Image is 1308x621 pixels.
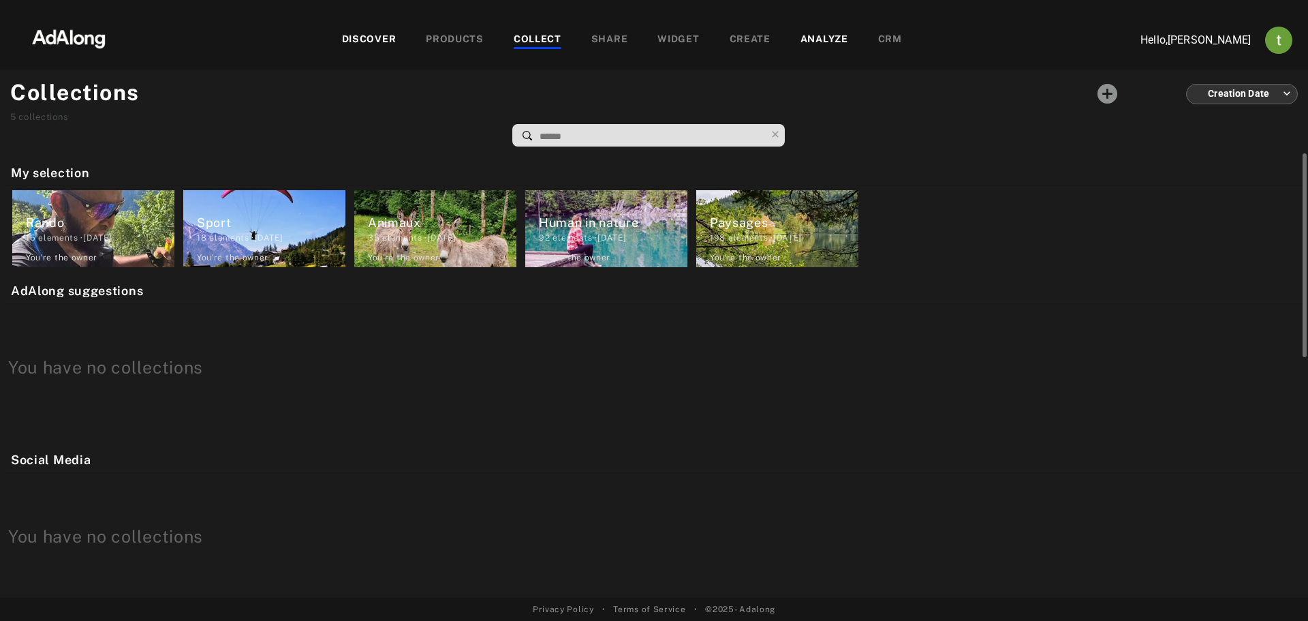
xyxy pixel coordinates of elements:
iframe: Chat Widget [1240,556,1308,621]
span: • [694,603,698,616]
span: 18 [197,233,206,243]
div: Animaux35 elements ·[DATE]You're the owner [350,186,520,271]
img: ACg8ocJj1Mp6hOb8A41jL1uwSMxz7God0ICt0FEFk954meAQ=s96-c [1265,27,1292,54]
div: Creation Date [1198,76,1291,112]
div: WIDGET [657,32,699,48]
div: Sport18 elements ·[DATE]You're the owner [179,186,349,271]
div: elements · [DATE] [197,232,345,244]
div: collections [10,110,140,124]
span: 198 [710,233,726,243]
img: 63233d7d88ed69de3c212112c67096b6.png [9,17,129,58]
div: PRODUCTS [426,32,484,48]
div: Paysages198 elements ·[DATE]You're the owner [692,186,862,271]
span: 35 [368,233,379,243]
a: Privacy Policy [533,603,594,616]
div: Rando [26,213,174,232]
div: You're the owner [197,252,268,264]
a: Terms of Service [613,603,685,616]
button: Account settings [1262,23,1296,57]
h1: Collections [10,76,140,109]
div: You're the owner [26,252,97,264]
h2: My selection [11,164,1304,182]
span: • [602,603,606,616]
span: 92 [539,233,550,243]
div: elements · [DATE] [368,232,516,244]
div: ANALYZE [800,32,848,48]
span: 5 [10,112,16,122]
div: SHARE [591,32,628,48]
div: Sport [197,213,345,232]
div: DISCOVER [342,32,396,48]
div: You're the owner [710,252,781,264]
div: CRM [878,32,902,48]
div: elements · [DATE] [26,232,174,244]
div: You're the owner [368,252,439,264]
h2: Social Media [11,451,1304,469]
p: Hello, [PERSON_NAME] [1115,32,1251,48]
div: Rando15 elements ·[DATE]You're the owner [8,186,178,271]
span: 15 [26,233,35,243]
h2: AdAlong suggestions [11,282,1304,300]
div: Animaux [368,213,516,232]
div: CREATE [730,32,770,48]
span: © 2025 - Adalong [705,603,775,616]
div: You're the owner [539,252,610,264]
div: elements · [DATE] [710,232,858,244]
div: COLLECT [514,32,561,48]
div: elements · [DATE] [539,232,687,244]
div: Human in nature92 elements ·[DATE]You're the owner [521,186,691,271]
div: Paysages [710,213,858,232]
div: Human in nature [539,213,687,232]
button: Add a collecton [1090,76,1125,111]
